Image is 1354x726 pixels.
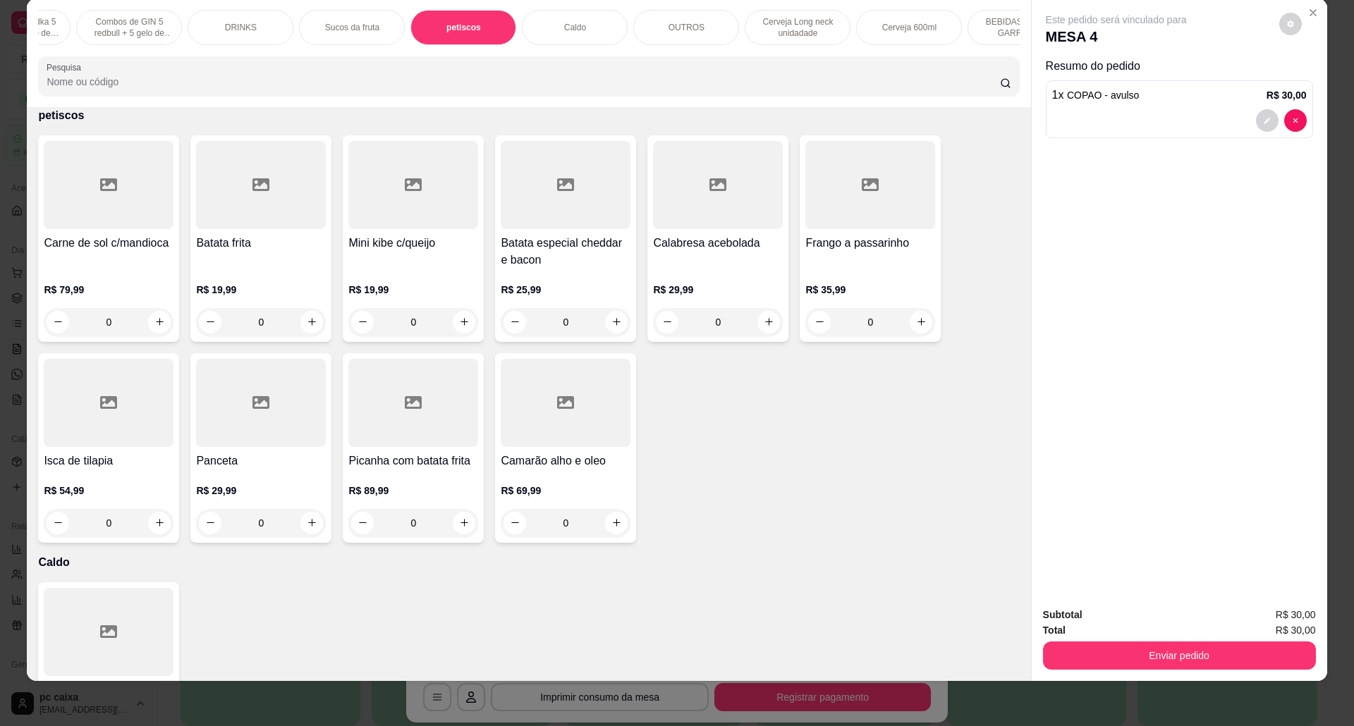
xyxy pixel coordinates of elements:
button: decrease-product-quantity [656,311,678,333]
button: decrease-product-quantity [504,512,526,534]
p: R$ 69,99 [501,484,630,498]
button: decrease-product-quantity [504,311,526,333]
p: R$ 19,99 [348,283,478,297]
h4: Panceta [196,453,326,469]
button: increase-product-quantity [453,311,475,333]
p: DRINKS [225,22,257,33]
h4: Calabresa acebolada [653,235,783,252]
button: increase-product-quantity [300,311,323,333]
p: BEBIDAS MISTAS GARRAFAS [980,16,1061,39]
button: increase-product-quantity [757,311,780,333]
button: decrease-product-quantity [199,311,221,333]
button: increase-product-quantity [605,512,628,534]
h4: Camarão alho e oleo [501,453,630,469]
p: Resumo do pedido [1046,58,1313,75]
p: MESA 4 [1046,27,1187,47]
p: Caldo [564,22,586,33]
span: COPAO - avulso [1067,90,1139,101]
p: petiscos [446,22,481,33]
p: R$ 29,99 [196,484,326,498]
label: Pesquisa [47,61,86,73]
p: R$ 29,99 [653,283,783,297]
button: increase-product-quantity [148,311,171,333]
p: 1 x [1052,87,1140,104]
p: Cerveja Long neck unidadade [757,16,838,39]
button: Enviar pedido [1043,641,1316,670]
span: R$ 30,00 [1276,622,1316,638]
p: Sucos da fruta [325,22,379,33]
button: increase-product-quantity [910,311,932,333]
button: decrease-product-quantity [47,311,69,333]
p: R$ 19,99 [196,283,326,297]
button: increase-product-quantity [148,512,171,534]
button: decrease-product-quantity [1284,109,1307,132]
strong: Total [1043,625,1066,636]
span: R$ 30,00 [1276,607,1316,622]
strong: Subtotal [1043,609,1082,620]
p: Este pedido será vinculado para [1046,13,1187,27]
h4: Mini kibe c/queijo [348,235,478,252]
p: Cerveja 600ml [882,22,937,33]
button: decrease-product-quantity [351,512,374,534]
button: Close [1302,1,1324,24]
button: increase-product-quantity [300,512,323,534]
button: increase-product-quantity [605,311,628,333]
button: decrease-product-quantity [47,512,69,534]
h4: Batata especial cheddar e bacon [501,235,630,269]
p: petiscos [38,107,1019,124]
h4: Frango a passarinho [805,235,935,252]
button: decrease-product-quantity [351,311,374,333]
p: R$ 35,99 [805,283,935,297]
h4: Carne de sol c/mandioca [44,235,173,252]
input: Pesquisa [47,75,999,89]
button: increase-product-quantity [453,512,475,534]
h4: Picanha com batata frita [348,453,478,469]
p: R$ 89,99 [348,484,478,498]
p: R$ 79,99 [44,283,173,297]
h4: Batata frita [196,235,326,252]
p: R$ 54,99 [44,484,173,498]
p: R$ 30,00 [1267,88,1307,102]
p: Combos de GIN 5 redbull + 5 gelo de coco [88,16,170,39]
p: Caldo [38,554,1019,571]
button: decrease-product-quantity [1279,13,1302,35]
button: decrease-product-quantity [199,512,221,534]
p: OUTROS [669,22,705,33]
h4: Isca de tilapia [44,453,173,469]
button: decrease-product-quantity [1256,109,1279,132]
p: R$ 25,99 [501,283,630,297]
button: decrease-product-quantity [808,311,831,333]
